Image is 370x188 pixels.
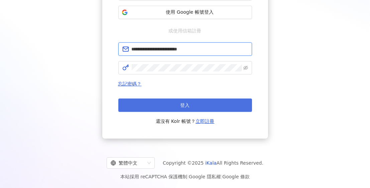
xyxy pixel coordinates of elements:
button: 登入 [118,99,252,112]
button: 使用 Google 帳號登入 [118,6,252,19]
span: eye-invisible [243,65,248,70]
span: | [187,174,189,179]
a: Google 隱私權 [189,174,221,179]
span: | [221,174,223,179]
a: 立即註冊 [196,119,214,124]
span: 本站採用 reCAPTCHA 保護機制 [120,173,250,181]
span: Copyright © 2025 All Rights Reserved. [163,159,263,167]
span: 使用 Google 帳號登入 [131,9,249,16]
div: 繁體中文 [111,158,145,168]
a: 忘記密碼？ [118,81,142,86]
a: iKala [205,160,217,166]
span: 登入 [180,103,190,108]
span: 或使用信箱註冊 [164,27,206,34]
span: 還沒有 Kolr 帳號？ [156,117,215,125]
a: Google 條款 [222,174,250,179]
